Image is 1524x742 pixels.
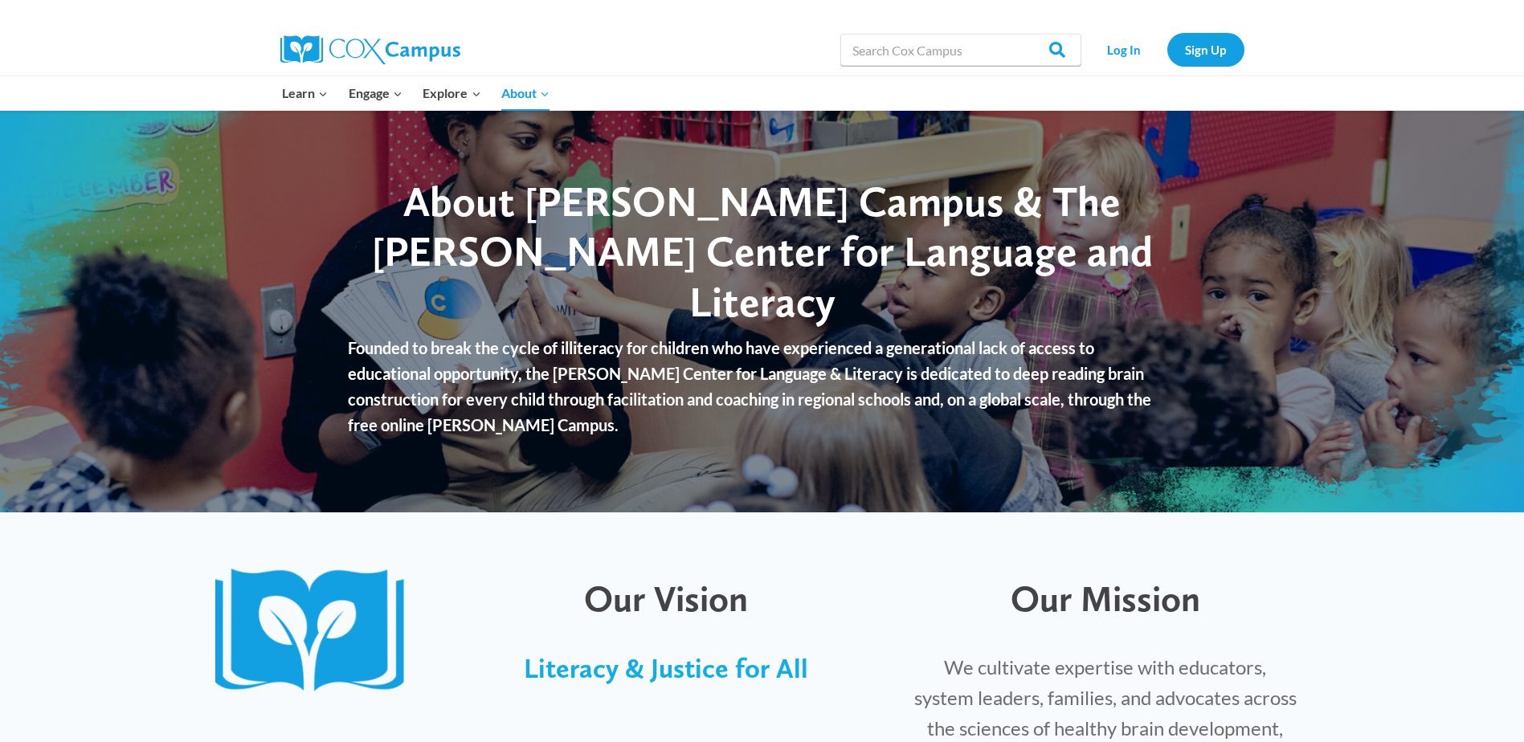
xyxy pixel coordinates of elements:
a: Sign Up [1167,33,1244,66]
span: Learn [282,83,328,104]
p: Founded to break the cycle of illiteracy for children who have experienced a generational lack of... [348,335,1176,438]
span: Explore [423,83,480,104]
span: Literacy & Justice for All [524,652,808,684]
img: CoxCampus-Logo_Book only [215,569,419,696]
nav: Primary Navigation [272,76,560,110]
span: About [501,83,550,104]
span: Our Vision [584,577,748,620]
span: Our Mission [1011,577,1200,620]
span: Engage [349,83,402,104]
img: Cox Campus [280,35,460,64]
input: Search Cox Campus [840,34,1081,66]
nav: Secondary Navigation [1089,33,1244,66]
a: Log In [1089,33,1159,66]
span: About [PERSON_NAME] Campus & The [PERSON_NAME] Center for Language and Literacy [372,176,1153,327]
